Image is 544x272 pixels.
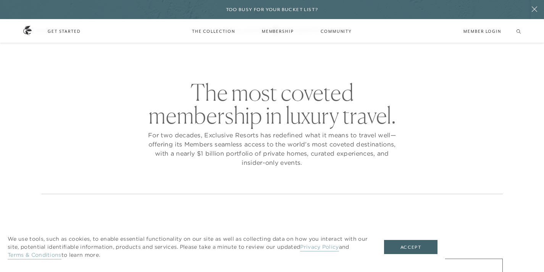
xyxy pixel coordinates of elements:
p: For two decades, Exclusive Resorts has redefined what it means to travel well—offering its Member... [146,130,398,167]
a: Member Login [463,28,501,35]
a: The Collection [184,20,243,42]
p: Please enter your contact details to request more information: [41,221,503,228]
button: Accept [384,240,437,254]
a: Privacy Policy [300,243,339,251]
p: We use tools, such as cookies, to enable essential functionality on our site as well as collectin... [8,235,369,259]
a: Terms & Conditions [8,251,61,259]
h6: Too busy for your bucket list? [226,6,318,13]
a: Community [313,20,360,42]
a: Membership [254,20,302,42]
a: Get Started [48,28,81,35]
h2: The most coveted membership in luxury travel. [146,81,398,127]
